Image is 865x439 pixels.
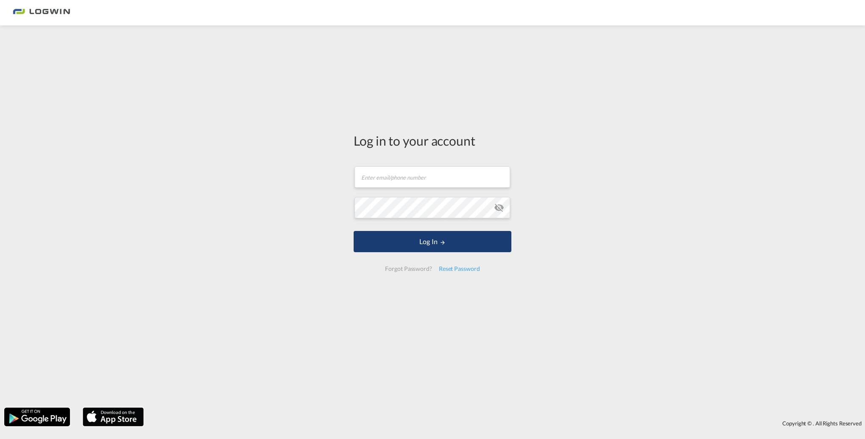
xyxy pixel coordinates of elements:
[13,3,70,23] img: 2761ae10d95411efa20a1f5e0282d2d7.png
[494,203,504,213] md-icon: icon-eye-off
[382,261,435,276] div: Forgot Password?
[354,231,511,252] button: LOGIN
[82,407,145,427] img: apple.png
[354,166,510,188] input: Enter email/phone number
[3,407,71,427] img: google.png
[435,261,483,276] div: Reset Password
[148,416,865,431] div: Copyright © . All Rights Reserved
[354,132,511,149] div: Log in to your account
